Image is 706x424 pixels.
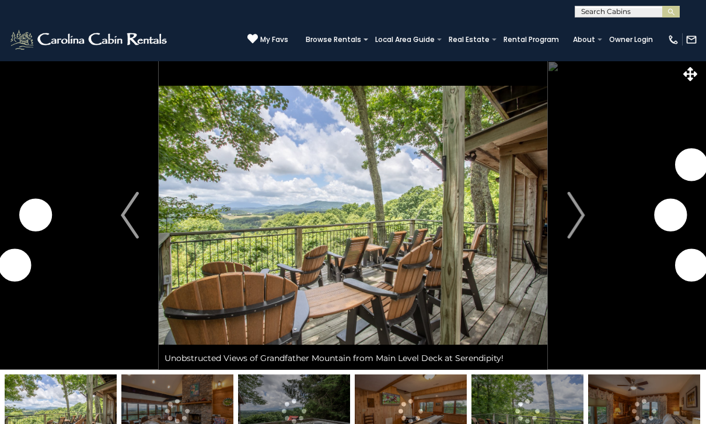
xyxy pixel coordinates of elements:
div: Unobstructed Views of Grandfather Mountain from Main Level Deck at Serendipity! [159,346,547,370]
span: My Favs [260,34,288,45]
a: Owner Login [603,31,659,48]
a: Local Area Guide [369,31,441,48]
img: mail-regular-white.png [686,34,697,45]
a: My Favs [247,33,288,45]
img: arrow [567,192,585,239]
img: arrow [121,192,138,239]
img: White-1-2.png [9,28,170,51]
button: Next [547,61,606,370]
img: phone-regular-white.png [667,34,679,45]
a: About [567,31,601,48]
a: Browse Rentals [300,31,367,48]
a: Rental Program [498,31,565,48]
button: Previous [101,61,159,370]
a: Real Estate [443,31,495,48]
